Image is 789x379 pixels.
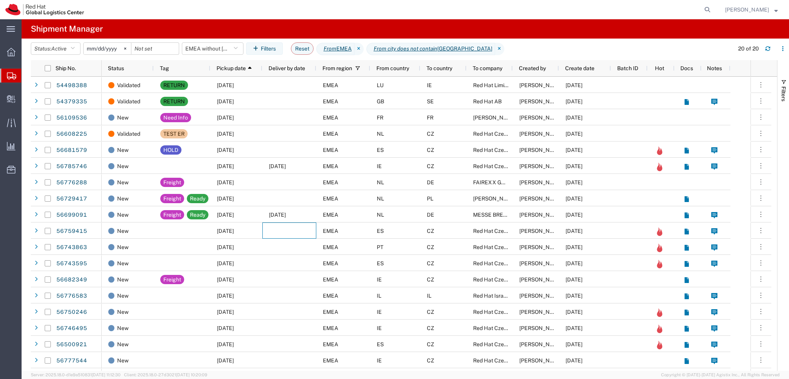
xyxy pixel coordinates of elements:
[323,276,338,283] span: EMEA
[163,129,185,138] div: TEST ER
[519,115,563,121] span: Filip Lizuch
[566,195,583,202] span: 09/05/2025
[117,271,129,288] span: New
[427,131,434,137] span: CZ
[269,163,286,169] span: 09/18/2025
[190,194,205,203] div: Ready
[323,325,338,331] span: EMEA
[519,195,563,202] span: Sona Mala
[427,341,434,347] span: CZ
[519,309,563,315] span: Corey Hayes
[565,65,594,71] span: Create date
[316,43,354,55] span: From EMEA
[566,147,583,153] span: 09/01/2025
[217,65,246,71] span: Pickup date
[427,179,434,185] span: DE
[566,179,583,185] span: 09/10/2025
[117,207,129,223] span: New
[427,147,434,153] span: CZ
[473,98,502,104] span: Red Hat AB
[31,372,121,377] span: Server: 2025.18.0-d1e9a510831
[323,82,338,88] span: EMEA
[323,293,338,299] span: EMEA
[566,115,583,121] span: 07/07/2025
[566,244,583,250] span: 09/08/2025
[55,65,76,71] span: Ship No.
[427,228,434,234] span: CZ
[217,82,234,88] span: 03/31/2025
[5,4,84,15] img: logo
[519,260,563,266] span: Nacho Silla
[163,113,188,122] div: Need Info
[473,244,522,250] span: Red Hat Czech s.r.o.
[31,42,81,55] button: Status:Active
[377,341,384,347] span: ES
[377,276,382,283] span: IE
[473,309,522,315] span: Red Hat Czech s.r.o.
[377,131,384,137] span: NL
[473,65,502,71] span: To company
[31,19,103,39] h4: Shipment Manager
[117,158,129,174] span: New
[377,228,384,234] span: ES
[56,225,87,238] a: 56759415
[427,309,434,315] span: CZ
[519,293,563,299] span: Yaron Dayagi
[519,244,608,250] span: Fabricia Gomes Diniz
[519,276,563,283] span: Dawn Gould
[217,212,234,218] span: 09/10/2025
[323,98,338,104] span: EMEA
[473,147,522,153] span: Red Hat Czech s.r.o.
[217,147,234,153] span: 09/01/2025
[217,131,234,137] span: 08/27/2025
[117,239,129,255] span: New
[519,212,563,218] span: Sona Mala
[377,325,382,331] span: IE
[217,195,234,202] span: 09/10/2025
[680,65,693,71] span: Docs
[56,339,87,351] a: 56500921
[519,163,563,169] span: Christina Zhang
[217,228,234,234] span: 09/11/2025
[427,98,434,104] span: SE
[291,42,314,55] button: Reset
[426,65,452,71] span: To country
[473,195,517,202] span: Maciej Curylo
[366,43,495,55] span: From city does not contain Brno
[117,255,129,271] span: New
[160,65,169,71] span: Tag
[246,42,283,55] button: Filters
[377,179,384,185] span: NL
[566,325,583,331] span: 09/08/2025
[519,82,563,88] span: Sona Mala
[269,212,286,218] span: 09/13/2025
[56,322,87,335] a: 56746495
[566,131,583,137] span: 08/26/2025
[377,260,384,266] span: ES
[377,357,382,364] span: IE
[56,209,87,221] a: 56699091
[519,65,546,71] span: Created by
[473,131,522,137] span: Red Hat Czech s.r.o.
[473,276,522,283] span: Red Hat Czech s.r.o.
[217,260,234,266] span: 09/11/2025
[519,341,563,347] span: Mariola Ramos
[377,212,384,218] span: NL
[427,212,434,218] span: DE
[217,293,234,299] span: 09/14/2025
[377,82,384,88] span: LU
[707,65,722,71] span: Notes
[117,77,140,93] span: Validated
[473,163,522,169] span: Red Hat Czech s.r.o.
[117,190,129,207] span: New
[56,177,87,189] a: 56776288
[117,223,129,239] span: New
[519,179,563,185] span: Filip Moravec
[131,43,179,54] input: Not set
[117,109,129,126] span: New
[473,357,522,364] span: Red Hat Czech s.r.o.
[725,5,769,14] span: Filip Moravec
[163,194,181,203] div: Freight
[566,260,583,266] span: 09/08/2025
[473,228,522,234] span: Red Hat Czech s.r.o.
